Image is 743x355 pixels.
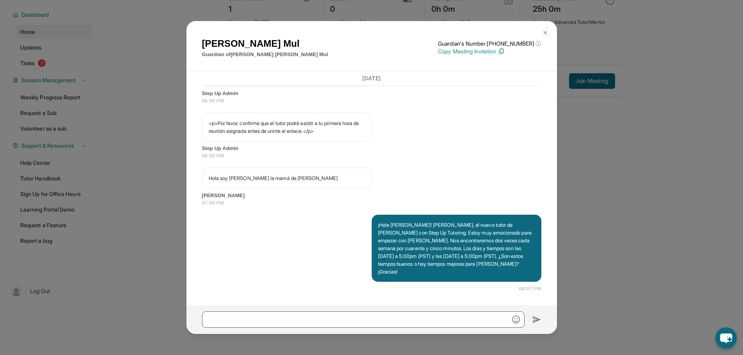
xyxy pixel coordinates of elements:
span: ⓘ [536,40,541,48]
p: <p>Por favor, confirma que el tutor podrá asistir a tu primera hora de reunión asignada antes de ... [209,119,365,135]
p: ¡Hola [PERSON_NAME]! [PERSON_NAME], el nuevo tutor de [PERSON_NAME] con Step Up Tutoring. Estoy m... [378,221,535,276]
img: Close Icon [542,30,548,36]
p: Guardian of [PERSON_NAME] [PERSON_NAME] Mul [202,51,328,58]
span: [PERSON_NAME] [202,192,541,200]
img: Send icon [532,315,541,324]
img: Emoji [512,316,520,323]
span: Step Up Admin [202,90,541,97]
h1: [PERSON_NAME] Mul [202,37,328,51]
button: chat-button [715,327,737,349]
span: 06:59 PM [202,97,541,105]
img: Copy Icon [498,48,505,55]
span: 07:00 PM [202,199,541,207]
span: 08:07 PM [519,285,541,293]
p: Copy Meeting Invitation [438,48,541,55]
span: 06:59 PM [202,152,541,160]
h3: [DATE] [202,74,541,82]
span: Step Up Admin [202,145,541,152]
p: Guardian's Number: [PHONE_NUMBER] [438,40,541,48]
p: Hola soy [PERSON_NAME] la mamá de [PERSON_NAME] [209,174,365,182]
